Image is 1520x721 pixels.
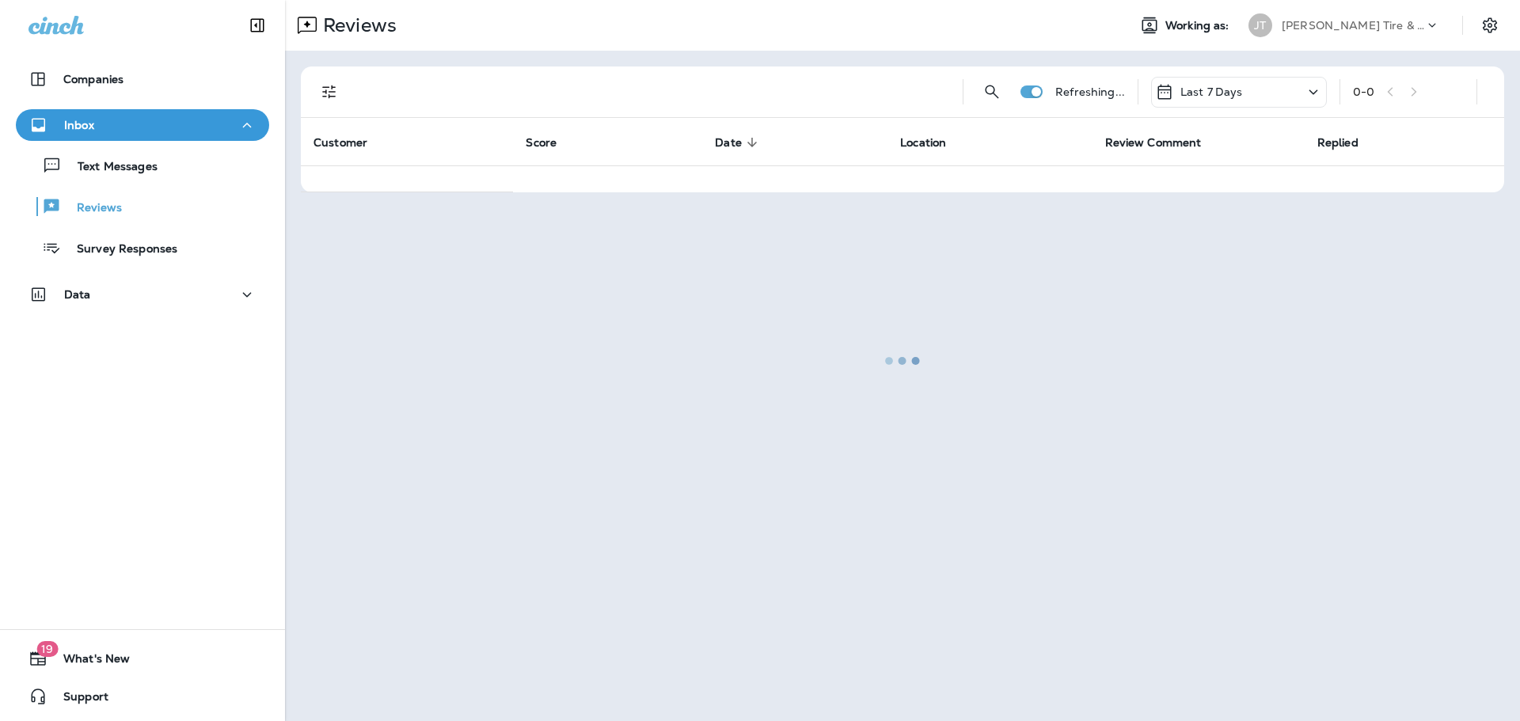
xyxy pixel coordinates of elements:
[16,279,269,310] button: Data
[64,288,91,301] p: Data
[36,641,58,657] span: 19
[63,73,123,85] p: Companies
[61,201,122,216] p: Reviews
[16,109,269,141] button: Inbox
[61,242,177,257] p: Survey Responses
[64,119,94,131] p: Inbox
[16,149,269,182] button: Text Messages
[62,160,158,175] p: Text Messages
[16,190,269,223] button: Reviews
[16,643,269,674] button: 19What's New
[47,652,130,671] span: What's New
[235,9,279,41] button: Collapse Sidebar
[16,63,269,95] button: Companies
[16,231,269,264] button: Survey Responses
[47,690,108,709] span: Support
[16,681,269,712] button: Support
